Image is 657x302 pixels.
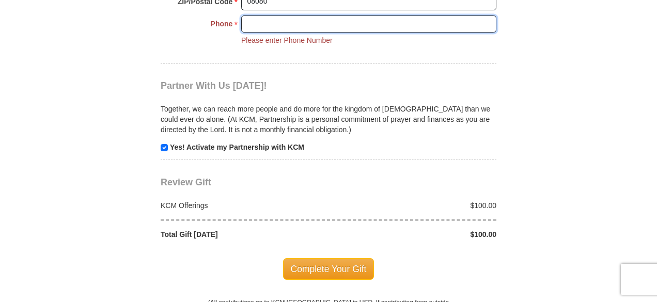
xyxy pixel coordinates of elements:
div: $100.00 [328,229,502,240]
div: KCM Offerings [155,200,329,211]
span: Review Gift [161,177,211,187]
span: Complete Your Gift [283,258,374,280]
strong: Yes! Activate my Partnership with KCM [170,143,304,151]
p: Together, we can reach more people and do more for the kingdom of [DEMOGRAPHIC_DATA] than we coul... [161,104,496,135]
li: Please enter Phone Number [241,35,333,45]
div: $100.00 [328,200,502,211]
span: Partner With Us [DATE]! [161,81,267,91]
div: Total Gift [DATE] [155,229,329,240]
strong: Phone [211,17,233,31]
